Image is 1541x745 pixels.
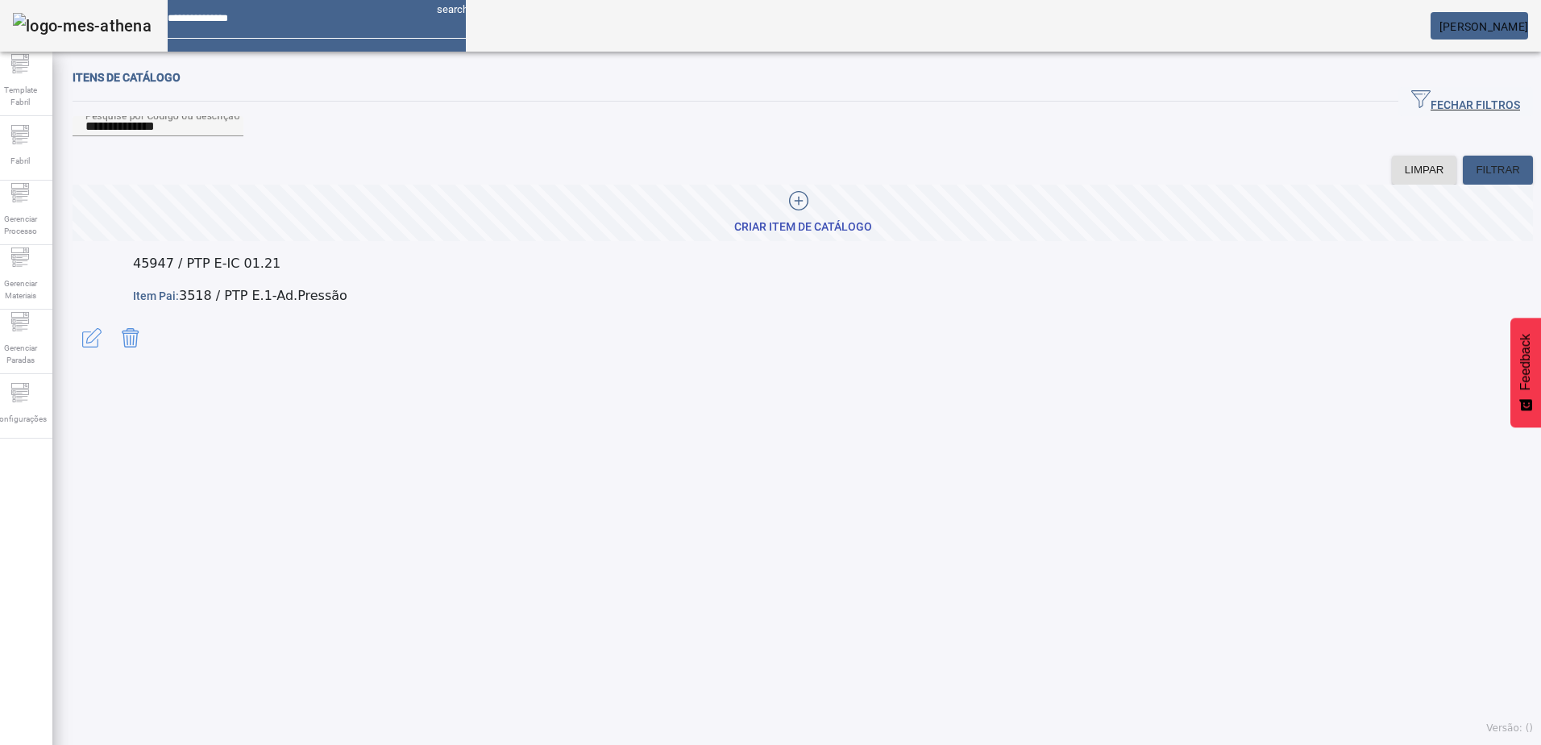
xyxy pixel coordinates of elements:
button: FILTRAR [1463,156,1533,185]
p: 45947 / PTP E-IC 01.21 [133,254,1533,273]
button: CRIAR ITEM DE CATÁLOGO [73,185,1533,241]
span: [PERSON_NAME] [1439,20,1528,33]
span: Itens de catálogo [73,71,181,84]
span: LIMPAR [1405,162,1444,178]
button: FECHAR FILTROS [1398,87,1533,116]
p: 3518 / PTP E.1-Ad.Pressão [133,286,1533,306]
span: Fabril [6,150,35,172]
span: FILTRAR [1476,162,1520,178]
button: Feedback - Mostrar pesquisa [1510,318,1541,427]
mat-label: Pesquise por Código ou descrição [85,110,239,121]
span: Versão: () [1486,722,1533,734]
span: FECHAR FILTROS [1411,89,1520,114]
span: Feedback [1518,334,1533,390]
button: Delete [111,318,150,357]
img: logo-mes-athena [13,13,152,39]
button: LIMPAR [1392,156,1457,185]
span: Item Pai: [133,289,179,302]
div: CRIAR ITEM DE CATÁLOGO [734,219,872,235]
